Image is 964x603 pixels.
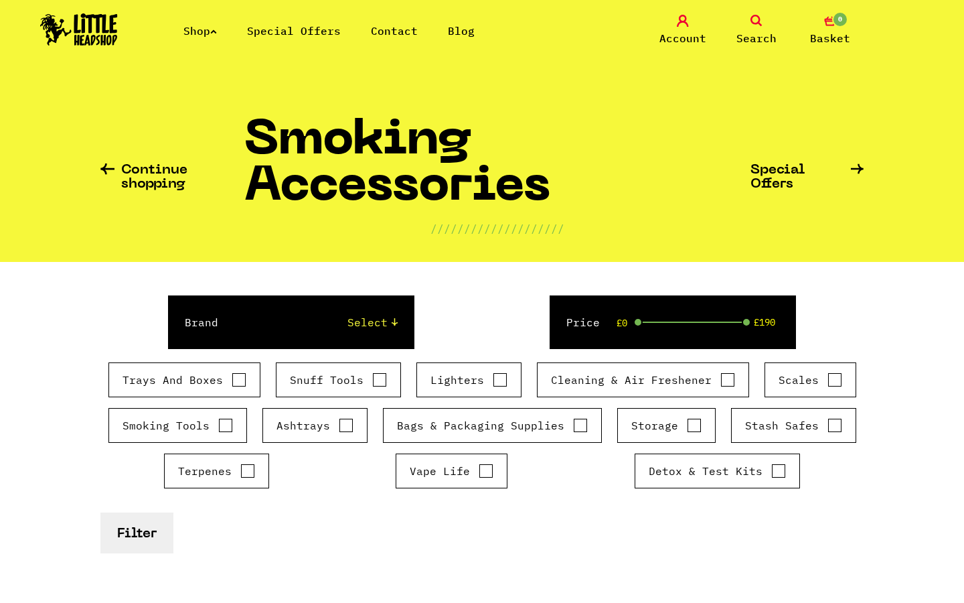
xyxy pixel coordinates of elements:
[185,314,218,330] label: Brand
[40,13,118,46] img: Little Head Shop Logo
[736,30,777,46] span: Search
[123,417,233,433] label: Smoking Tools
[754,317,775,328] span: £190
[551,372,735,388] label: Cleaning & Air Freshener
[723,15,790,46] a: Search
[617,318,627,328] span: £0
[247,24,341,38] a: Special Offers
[183,24,217,38] a: Shop
[631,417,702,433] label: Storage
[244,119,750,220] h1: Smoking Accessories
[290,372,387,388] label: Snuff Tools
[276,417,353,433] label: Ashtrays
[100,513,173,553] button: Filter
[566,314,600,330] label: Price
[745,417,842,433] label: Stash Safes
[659,30,706,46] span: Account
[750,163,864,192] a: Special Offers
[810,30,850,46] span: Basket
[123,372,246,388] label: Trays And Boxes
[430,372,507,388] label: Lighters
[649,463,786,479] label: Detox & Test Kits
[832,11,848,27] span: 0
[779,372,842,388] label: Scales
[397,417,588,433] label: Bags & Packaging Supplies
[448,24,475,38] a: Blog
[410,463,493,479] label: Vape Life
[178,463,255,479] label: Terpenes
[797,15,864,46] a: 0 Basket
[430,220,564,237] p: ////////////////////
[371,24,418,38] a: Contact
[100,163,244,192] a: Continue shopping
